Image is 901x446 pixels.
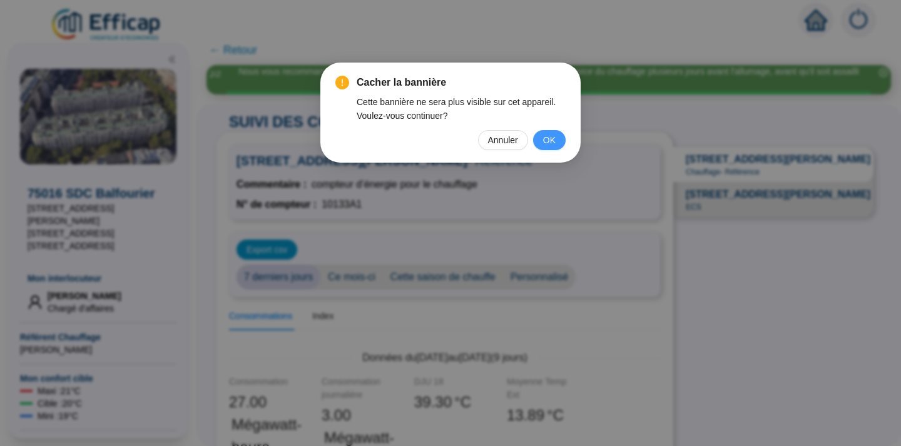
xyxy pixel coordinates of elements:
button: OK [533,130,566,150]
div: Cette bannière ne sera plus visible sur cet appareil. Voulez-vous continuer? [357,95,566,123]
button: Annuler [478,130,528,150]
span: Cacher la bannière [357,75,566,90]
span: OK [543,133,556,147]
span: exclamation-circle [335,76,349,89]
span: Annuler [488,133,518,147]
